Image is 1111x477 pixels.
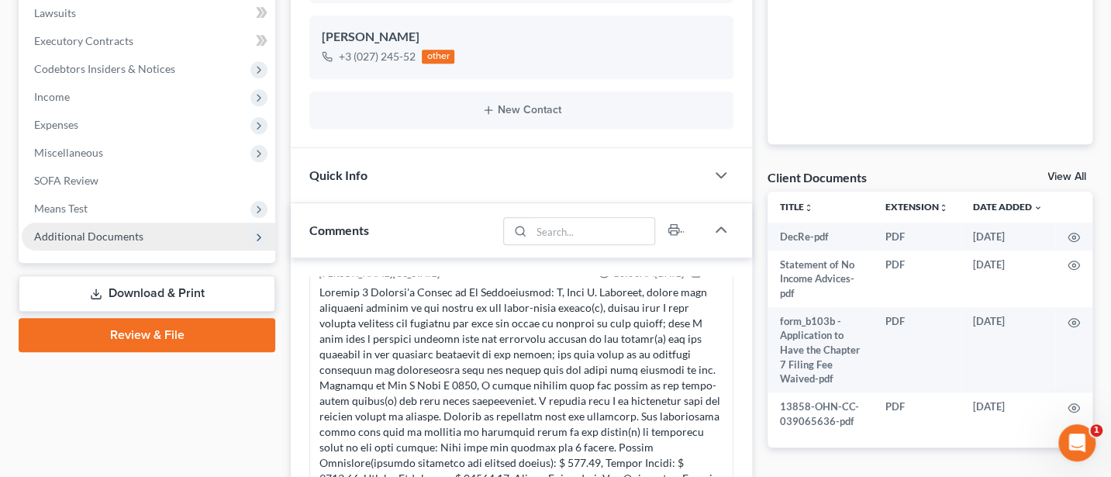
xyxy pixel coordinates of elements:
[34,202,88,215] span: Means Test
[961,251,1055,307] td: [DATE]
[804,203,813,213] i: unfold_more
[768,223,873,251] td: DecRe-pdf
[768,392,873,435] td: 13858-OHN-CC-039065636-pdf
[1033,203,1043,213] i: expand_more
[34,90,70,103] span: Income
[768,307,873,392] td: form_b103b - Application to Have the Chapter 7 Filing Fee Waived-pdf
[873,307,961,392] td: PDF
[34,6,76,19] span: Lawsuits
[1047,171,1086,182] a: View All
[339,49,416,64] div: +3 (027) 245-52
[22,167,275,195] a: SOFA Review
[322,104,721,116] button: New Contact
[939,203,948,213] i: unfold_more
[531,218,654,244] input: Search...
[309,223,369,237] span: Comments
[309,168,367,182] span: Quick Info
[422,50,454,64] div: other
[34,34,133,47] span: Executory Contracts
[961,223,1055,251] td: [DATE]
[19,318,275,352] a: Review & File
[873,251,961,307] td: PDF
[1090,424,1102,437] span: 1
[22,27,275,55] a: Executory Contracts
[873,392,961,435] td: PDF
[34,62,175,75] span: Codebtors Insiders & Notices
[873,223,961,251] td: PDF
[1058,424,1095,461] iframe: Intercom live chat
[34,118,78,131] span: Expenses
[768,251,873,307] td: Statement of No Income Advices-pdf
[961,307,1055,392] td: [DATE]
[973,201,1043,213] a: Date Added expand_more
[34,174,98,187] span: SOFA Review
[34,230,143,243] span: Additional Documents
[768,169,867,185] div: Client Documents
[780,201,813,213] a: Titleunfold_more
[885,201,948,213] a: Extensionunfold_more
[961,392,1055,435] td: [DATE]
[322,28,721,47] div: [PERSON_NAME]
[19,275,275,312] a: Download & Print
[34,146,103,159] span: Miscellaneous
